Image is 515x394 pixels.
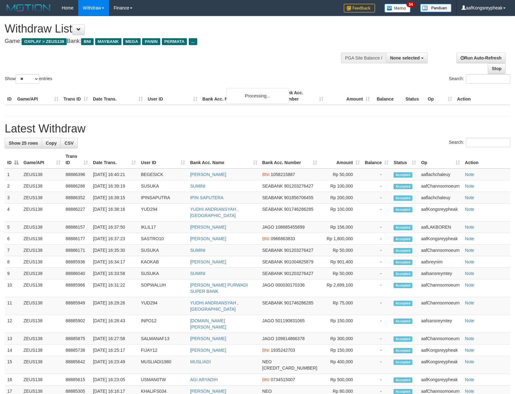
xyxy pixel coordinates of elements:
td: Rp 100,000 [320,204,362,221]
span: PERMATA [162,38,187,45]
td: [DATE] 16:39:19 [90,180,138,192]
td: FIJAY12 [138,345,188,356]
a: Copy [42,138,61,148]
span: Accepted [394,248,412,253]
span: Copy 901203276427 to clipboard [284,184,313,189]
th: Status: activate to sort column ascending [391,151,419,168]
td: ZEUS138 [21,233,63,245]
a: Note [465,348,474,353]
th: Op [425,87,455,105]
span: MAYBANK [95,38,121,45]
td: ZEUS138 [21,180,63,192]
a: [PERSON_NAME] [190,225,226,230]
td: BEGESICK [138,168,188,180]
th: ID [5,87,15,105]
span: Copy 0966863833 to clipboard [271,236,295,241]
a: Note [465,377,474,382]
a: [PERSON_NAME] PURWADI SUPER BANK [190,283,248,294]
td: ZEUS138 [21,345,63,356]
h1: Latest Withdraw [5,122,510,135]
select: Showentries [16,74,39,84]
td: SALMANAF13 [138,333,188,345]
td: Rp 100,000 [320,180,362,192]
th: Action [462,151,510,168]
a: Note [465,259,474,264]
span: Copy 501190831065 to clipboard [276,318,305,323]
td: 7 [5,245,21,256]
td: IKLIL17 [138,221,188,233]
td: aafChannsomoeurn [419,279,462,297]
td: Rp 901,400 [320,256,362,268]
td: 11 [5,297,21,315]
td: aafLAKBOREN [419,221,462,233]
span: Copy 901203276427 to clipboard [284,248,313,253]
td: KAOKAB [138,256,188,268]
td: aafsansreymtey [419,315,462,333]
td: [DATE] 16:37:23 [90,233,138,245]
th: Game/API [15,87,61,105]
span: SEABANK [262,271,283,276]
div: Processing... [226,88,289,104]
span: Copy 901856706455 to clipboard [284,195,313,200]
span: Copy 109814866378 to clipboard [276,336,305,341]
td: [DATE] 16:25:17 [90,345,138,356]
th: User ID [145,87,200,105]
span: Copy 000030170336 to clipboard [276,283,305,288]
td: 10 [5,279,21,297]
td: INPO12 [138,315,188,333]
span: SEABANK [262,207,283,212]
td: 88886040 [63,268,90,279]
span: SEABANK [262,248,283,253]
td: 88886227 [63,204,90,221]
th: Bank Acc. Name: activate to sort column ascending [188,151,260,168]
th: Date Trans.: activate to sort column ascending [90,151,138,168]
td: ZEUS138 [21,315,63,333]
span: Copy 0734515007 to clipboard [271,377,295,382]
td: aaflachchaleuy [419,192,462,204]
a: SUMINI [190,184,205,189]
span: Copy 1058215887 to clipboard [271,172,295,177]
a: SUMINI [190,248,205,253]
td: 6 [5,233,21,245]
a: Stop [488,63,506,74]
td: - [362,256,391,268]
a: Note [465,184,474,189]
span: Accepted [394,260,412,265]
a: YUDHI ANDRIANSYAH , [GEOGRAPHIC_DATA] [190,207,239,218]
td: Rp 50,000 [320,245,362,256]
td: - [362,192,391,204]
a: MUSLIADI [190,359,211,364]
td: - [362,315,391,333]
td: - [362,233,391,245]
a: Note [465,236,474,241]
th: Bank Acc. Name [200,87,280,105]
td: Rp 500,000 [320,374,362,386]
button: None selected [386,53,428,63]
a: SUMINI [190,271,205,276]
td: ZEUS138 [21,221,63,233]
span: CSV [64,141,74,146]
td: aafChannsomoeurn [419,245,462,256]
td: 8 [5,256,21,268]
td: 88885966 [63,279,90,297]
td: 88885949 [63,297,90,315]
th: Amount [326,87,372,105]
td: 5 [5,221,21,233]
span: BNI [262,236,270,241]
td: 1 [5,168,21,180]
span: Accepted [394,319,412,324]
td: ZEUS138 [21,268,63,279]
td: - [362,245,391,256]
th: Op: activate to sort column ascending [419,151,462,168]
a: Note [465,225,474,230]
th: Balance: activate to sort column ascending [362,151,391,168]
span: BNI [81,38,93,45]
h4: Game: Bank: [5,38,337,44]
span: SEABANK [262,184,283,189]
span: Accepted [394,348,412,353]
td: 3 [5,192,21,204]
th: Status [403,87,425,105]
span: SEABANK [262,259,283,264]
td: - [362,221,391,233]
span: Copy [46,141,57,146]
